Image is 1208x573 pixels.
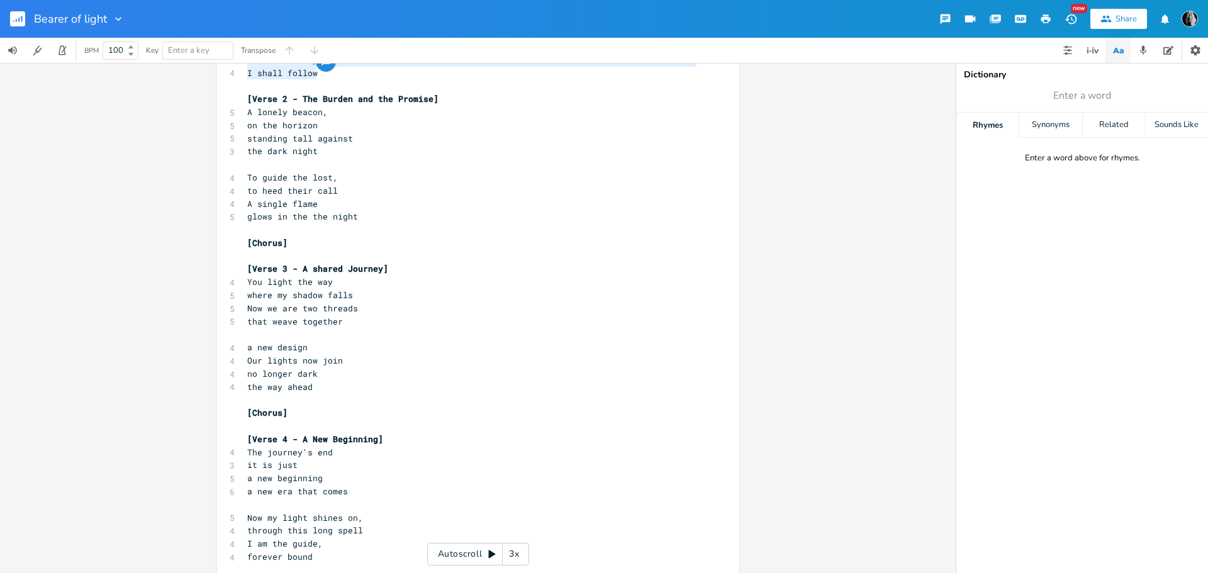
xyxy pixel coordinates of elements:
[247,93,439,104] span: [Verse 2 - The Burden and the Promise]
[247,355,343,366] span: Our lights now join
[34,13,107,25] span: Bearer of light
[146,47,159,54] div: Key
[247,316,343,327] span: that weave together
[247,211,358,222] span: glows in the the night
[956,113,1019,138] div: Rhymes
[1116,13,1137,25] div: Share
[1053,89,1111,103] span: Enter a word
[1071,4,1087,13] div: New
[1058,8,1083,30] button: New
[1146,113,1208,138] div: Sounds Like
[1019,113,1082,138] div: Synonyms
[247,120,318,131] span: on the horizon
[247,289,353,301] span: where my shadow falls
[247,303,358,314] span: Now we are two threads
[241,47,276,54] div: Transpose
[247,106,328,118] span: A lonely beacon,
[247,237,288,248] span: [Chorus]
[1182,11,1198,27] img: RTW72
[247,525,363,536] span: through this long spell
[427,543,529,565] div: Autoscroll
[247,512,363,523] span: Now my light shines on,
[168,45,210,56] span: Enter a key
[247,54,323,65] span: Your sure steps
[247,67,318,79] span: I shall follow
[1083,113,1145,138] div: Related
[247,172,338,183] span: To guide the lost,
[247,381,313,392] span: the way ahead
[247,145,318,157] span: the dark night
[247,185,338,196] span: to heed their call
[247,368,318,379] span: no longer dark
[964,70,1200,79] div: Dictionary
[247,433,383,445] span: [Verse 4 - A New Beginning]
[84,47,99,54] div: BPM
[247,538,323,549] span: I am the guide,
[247,459,298,470] span: it is just
[247,263,388,274] span: [Verse 3 - A shared Journey]
[247,407,288,418] span: [Chorus]
[247,447,333,458] span: The journey's end
[247,276,333,287] span: You light the way
[247,472,323,484] span: a new beginning
[247,198,318,209] span: A single flame
[503,543,525,565] div: 3x
[247,486,348,497] span: a new era that comes
[247,551,313,562] span: forever bound
[247,133,353,144] span: standing tall against
[247,342,308,353] span: a new design
[1090,9,1147,29] button: Share
[1025,153,1140,164] div: Enter a word above for rhymes.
